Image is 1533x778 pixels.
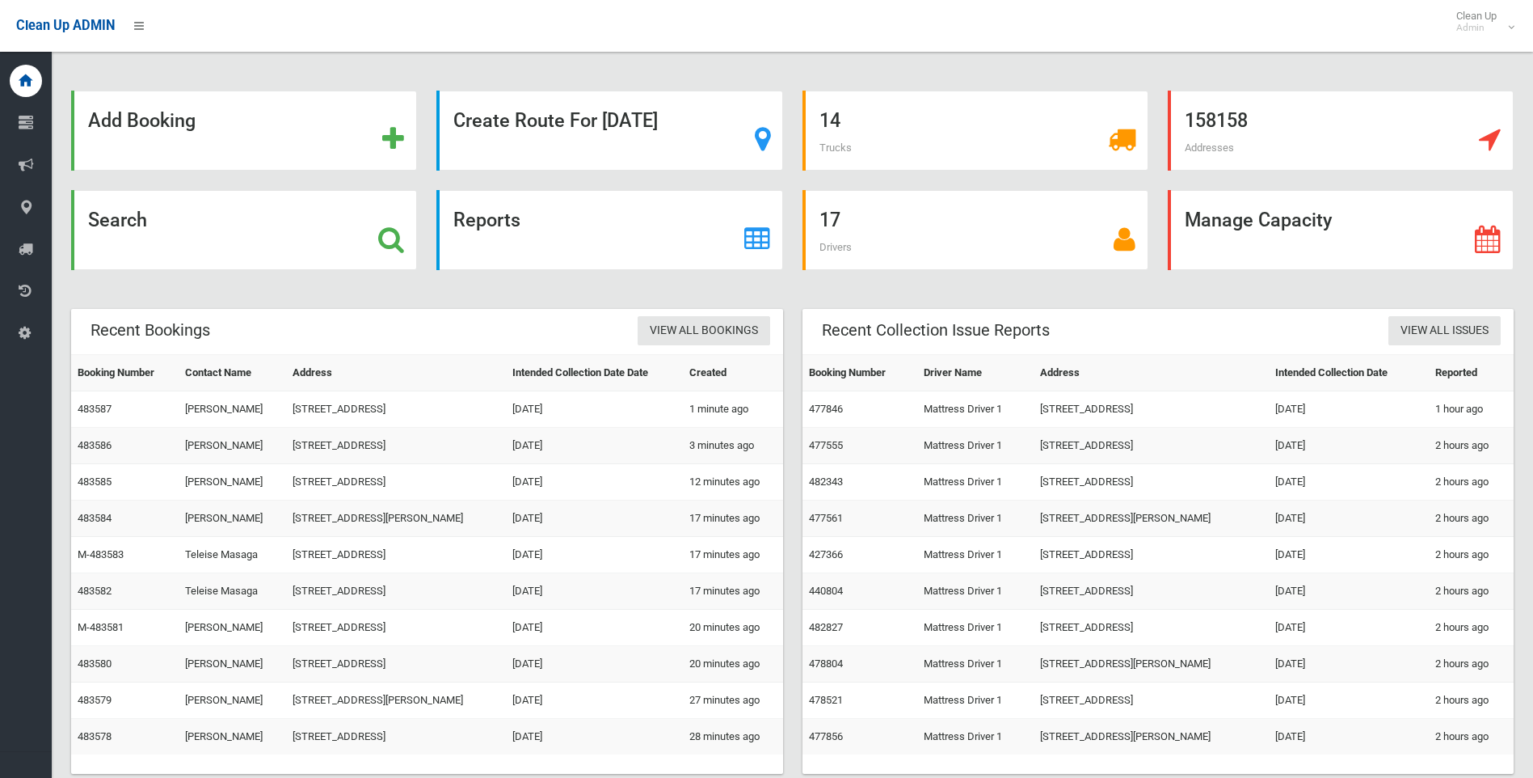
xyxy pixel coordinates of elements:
[88,109,196,132] strong: Add Booking
[286,464,505,501] td: [STREET_ADDRESS]
[286,646,505,683] td: [STREET_ADDRESS]
[71,91,417,171] a: Add Booking
[286,610,505,646] td: [STREET_ADDRESS]
[917,391,1034,428] td: Mattress Driver 1
[1269,501,1429,537] td: [DATE]
[917,501,1034,537] td: Mattress Driver 1
[917,610,1034,646] td: Mattress Driver 1
[809,694,843,706] a: 478521
[506,646,684,683] td: [DATE]
[683,573,782,610] td: 17 minutes ago
[1429,683,1514,719] td: 2 hours ago
[436,91,782,171] a: Create Route For [DATE]
[1269,610,1429,646] td: [DATE]
[179,683,287,719] td: [PERSON_NAME]
[286,391,505,428] td: [STREET_ADDRESS]
[1034,646,1269,683] td: [STREET_ADDRESS][PERSON_NAME]
[1269,683,1429,719] td: [DATE]
[1269,573,1429,610] td: [DATE]
[179,464,287,501] td: [PERSON_NAME]
[286,428,505,464] td: [STREET_ADDRESS]
[506,573,684,610] td: [DATE]
[506,355,684,391] th: Intended Collection Date Date
[506,464,684,501] td: [DATE]
[78,476,112,488] a: 483585
[1034,683,1269,719] td: [STREET_ADDRESS]
[1034,537,1269,573] td: [STREET_ADDRESS]
[506,610,684,646] td: [DATE]
[1429,573,1514,610] td: 2 hours ago
[683,537,782,573] td: 17 minutes ago
[1034,428,1269,464] td: [STREET_ADDRESS]
[809,585,843,597] a: 440804
[683,464,782,501] td: 12 minutes ago
[683,683,782,719] td: 27 minutes ago
[819,109,840,132] strong: 14
[286,355,505,391] th: Address
[1185,109,1248,132] strong: 158158
[179,610,287,646] td: [PERSON_NAME]
[286,537,505,573] td: [STREET_ADDRESS]
[917,683,1034,719] td: Mattress Driver 1
[453,109,658,132] strong: Create Route For [DATE]
[1429,355,1514,391] th: Reported
[78,657,112,670] a: 483580
[917,428,1034,464] td: Mattress Driver 1
[683,355,782,391] th: Created
[286,719,505,755] td: [STREET_ADDRESS]
[683,501,782,537] td: 17 minutes ago
[819,209,840,231] strong: 17
[1429,464,1514,501] td: 2 hours ago
[802,355,917,391] th: Booking Number
[1269,719,1429,755] td: [DATE]
[683,719,782,755] td: 28 minutes ago
[1429,537,1514,573] td: 2 hours ago
[506,719,684,755] td: [DATE]
[506,537,684,573] td: [DATE]
[638,316,770,346] a: View All Bookings
[917,464,1034,501] td: Mattress Driver 1
[78,585,112,597] a: 483582
[88,209,147,231] strong: Search
[179,428,287,464] td: [PERSON_NAME]
[1034,573,1269,610] td: [STREET_ADDRESS]
[1269,646,1429,683] td: [DATE]
[179,719,287,755] td: [PERSON_NAME]
[436,190,782,270] a: Reports
[179,573,287,610] td: Teleise Masaga
[802,190,1148,270] a: 17 Drivers
[78,403,112,415] a: 483587
[1269,428,1429,464] td: [DATE]
[16,18,115,33] span: Clean Up ADMIN
[809,439,843,451] a: 477555
[683,428,782,464] td: 3 minutes ago
[78,621,124,633] a: M-483581
[1388,316,1501,346] a: View All Issues
[1034,391,1269,428] td: [STREET_ADDRESS]
[917,355,1034,391] th: Driver Name
[1168,190,1514,270] a: Manage Capacity
[453,209,520,231] strong: Reports
[179,537,287,573] td: Teleise Masaga
[1269,537,1429,573] td: [DATE]
[506,501,684,537] td: [DATE]
[179,646,287,683] td: [PERSON_NAME]
[1034,464,1269,501] td: [STREET_ADDRESS]
[179,391,287,428] td: [PERSON_NAME]
[819,241,852,253] span: Drivers
[286,683,505,719] td: [STREET_ADDRESS][PERSON_NAME]
[1034,719,1269,755] td: [STREET_ADDRESS][PERSON_NAME]
[1269,464,1429,501] td: [DATE]
[809,730,843,742] a: 477856
[286,501,505,537] td: [STREET_ADDRESS][PERSON_NAME]
[179,501,287,537] td: [PERSON_NAME]
[683,610,782,646] td: 20 minutes ago
[78,548,124,560] a: M-483583
[1168,91,1514,171] a: 158158 Addresses
[71,315,230,346] header: Recent Bookings
[179,355,287,391] th: Contact Name
[506,428,684,464] td: [DATE]
[1448,10,1513,34] span: Clean Up
[809,621,843,633] a: 482827
[286,573,505,610] td: [STREET_ADDRESS]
